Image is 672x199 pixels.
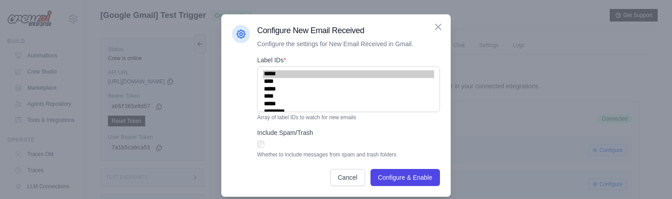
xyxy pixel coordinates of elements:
iframe: Chat Widget [627,156,672,199]
button: Cancel [330,169,365,186]
p: Array of label IDs to watch for new emails [257,114,440,121]
p: Whether to include messages from spam and trash folders [257,151,440,158]
label: Label IDs [257,56,440,65]
button: Configure & Enable [370,169,440,186]
span: Configure & Enable [378,173,432,182]
p: Configure the settings for New Email Received in Gmail. [257,39,440,48]
label: Include Spam/Trash [257,128,440,137]
h3: Configure New Email Received [257,25,440,36]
